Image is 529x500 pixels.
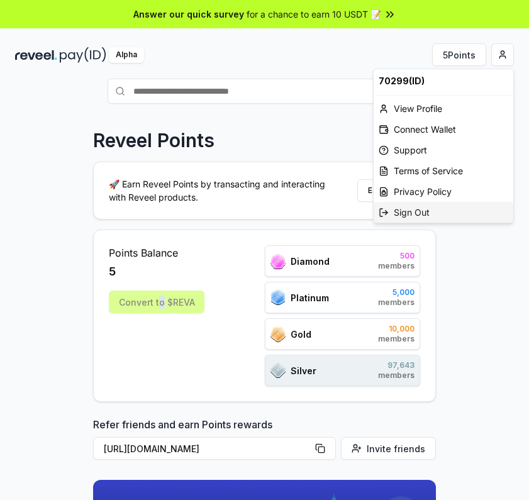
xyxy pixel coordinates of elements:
a: Terms of Service [374,160,513,181]
div: View Profile [374,98,513,119]
div: Sign Out [374,202,513,223]
a: Privacy Policy [374,181,513,202]
a: Support [374,140,513,160]
div: 70299(ID) [374,69,513,92]
div: Connect Wallet [374,119,513,140]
